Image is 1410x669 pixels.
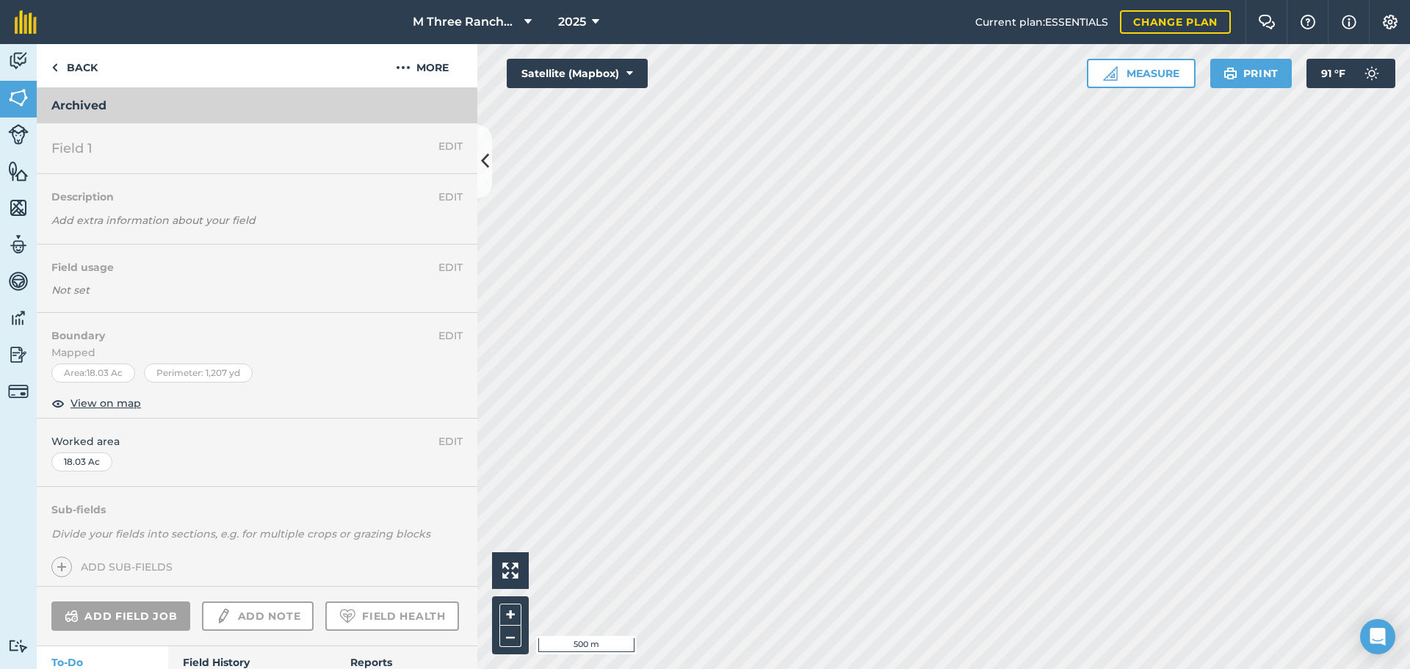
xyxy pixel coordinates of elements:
[144,364,253,383] div: Perimeter : 1,207 yd
[502,563,518,579] img: Four arrows, one pointing top left, one top right, one bottom right and the last bottom left
[51,138,93,159] span: Field 1
[8,124,29,145] img: svg+xml;base64,PD94bWwgdmVyc2lvbj0iMS4wIiBlbmNvZGluZz0idXRmLTgiPz4KPCEtLSBHZW5lcmF0b3I6IEFkb2JlIE...
[8,197,29,219] img: svg+xml;base64,PHN2ZyB4bWxucz0iaHR0cDovL3d3dy53My5vcmcvMjAwMC9zdmciIHdpZHRoPSI1NiIgaGVpZ2h0PSI2MC...
[51,557,178,577] a: Add sub-fields
[1120,10,1231,34] a: Change plan
[507,59,648,88] button: Satellite (Mapbox)
[51,394,141,412] button: View on map
[438,433,463,449] button: EDIT
[1381,15,1399,29] img: A cog icon
[51,527,430,540] em: Divide your fields into sections, e.g. for multiple crops or grazing blocks
[51,59,58,76] img: svg+xml;base64,PHN2ZyB4bWxucz0iaHR0cDovL3d3dy53My5vcmcvMjAwMC9zdmciIHdpZHRoPSI5IiBoZWlnaHQ9IjI0Ii...
[1306,59,1395,88] button: 91 °F
[37,44,112,87] a: Back
[1321,59,1345,88] span: 91 ° F
[37,502,477,518] h4: Sub-fields
[51,214,256,227] em: Add extra information about your field
[15,10,37,34] img: fieldmargin Logo
[499,604,521,626] button: +
[8,344,29,366] img: svg+xml;base64,PD94bWwgdmVyc2lvbj0iMS4wIiBlbmNvZGluZz0idXRmLTgiPz4KPCEtLSBHZW5lcmF0b3I6IEFkb2JlIE...
[37,344,477,361] span: Mapped
[8,270,29,292] img: svg+xml;base64,PD94bWwgdmVyc2lvbj0iMS4wIiBlbmNvZGluZz0idXRmLTgiPz4KPCEtLSBHZW5lcmF0b3I6IEFkb2JlIE...
[413,13,518,31] span: M Three Ranches LLC
[57,558,67,576] img: svg+xml;base64,PHN2ZyB4bWxucz0iaHR0cDovL3d3dy53My5vcmcvMjAwMC9zdmciIHdpZHRoPSIxNCIgaGVpZ2h0PSIyNC...
[8,381,29,402] img: svg+xml;base64,PD94bWwgdmVyc2lvbj0iMS4wIiBlbmNvZGluZz0idXRmLTgiPz4KPCEtLSBHZW5lcmF0b3I6IEFkb2JlIE...
[325,601,458,631] a: Field Health
[438,328,463,344] button: EDIT
[1360,619,1395,654] div: Open Intercom Messenger
[1210,59,1292,88] button: Print
[51,433,463,449] span: Worked area
[51,601,190,631] a: Add field job
[396,59,411,76] img: svg+xml;base64,PHN2ZyB4bWxucz0iaHR0cDovL3d3dy53My5vcmcvMjAwMC9zdmciIHdpZHRoPSIyMCIgaGVpZ2h0PSIyNC...
[1258,15,1276,29] img: Two speech bubbles overlapping with the left bubble in the forefront
[51,283,463,297] div: Not set
[1223,65,1237,82] img: svg+xml;base64,PHN2ZyB4bWxucz0iaHR0cDovL3d3dy53My5vcmcvMjAwMC9zdmciIHdpZHRoPSIxOSIgaGVpZ2h0PSIyNC...
[438,259,463,275] button: EDIT
[51,394,65,412] img: svg+xml;base64,PHN2ZyB4bWxucz0iaHR0cDovL3d3dy53My5vcmcvMjAwMC9zdmciIHdpZHRoPSIxOCIgaGVpZ2h0PSIyNC...
[37,313,438,344] h4: Boundary
[8,307,29,329] img: svg+xml;base64,PD94bWwgdmVyc2lvbj0iMS4wIiBlbmNvZGluZz0idXRmLTgiPz4KPCEtLSBHZW5lcmF0b3I6IEFkb2JlIE...
[8,160,29,182] img: svg+xml;base64,PHN2ZyB4bWxucz0iaHR0cDovL3d3dy53My5vcmcvMjAwMC9zdmciIHdpZHRoPSI1NiIgaGVpZ2h0PSI2MC...
[8,234,29,256] img: svg+xml;base64,PD94bWwgdmVyc2lvbj0iMS4wIiBlbmNvZGluZz0idXRmLTgiPz4KPCEtLSBHZW5lcmF0b3I6IEFkb2JlIE...
[1342,13,1356,31] img: svg+xml;base64,PHN2ZyB4bWxucz0iaHR0cDovL3d3dy53My5vcmcvMjAwMC9zdmciIHdpZHRoPSIxNyIgaGVpZ2h0PSIxNy...
[37,88,477,123] h3: Archived
[438,138,463,154] button: EDIT
[1357,59,1386,88] img: svg+xml;base64,PD94bWwgdmVyc2lvbj0iMS4wIiBlbmNvZGluZz0idXRmLTgiPz4KPCEtLSBHZW5lcmF0b3I6IEFkb2JlIE...
[558,13,586,31] span: 2025
[8,639,29,653] img: svg+xml;base64,PD94bWwgdmVyc2lvbj0iMS4wIiBlbmNvZGluZz0idXRmLTgiPz4KPCEtLSBHZW5lcmF0b3I6IEFkb2JlIE...
[1299,15,1317,29] img: A question mark icon
[1087,59,1196,88] button: Measure
[202,601,314,631] a: Add note
[51,189,463,205] h4: Description
[499,626,521,647] button: –
[367,44,477,87] button: More
[8,50,29,72] img: svg+xml;base64,PD94bWwgdmVyc2lvbj0iMS4wIiBlbmNvZGluZz0idXRmLTgiPz4KPCEtLSBHZW5lcmF0b3I6IEFkb2JlIE...
[51,364,135,383] div: Area : 18.03 Ac
[70,395,141,411] span: View on map
[8,87,29,109] img: svg+xml;base64,PHN2ZyB4bWxucz0iaHR0cDovL3d3dy53My5vcmcvMjAwMC9zdmciIHdpZHRoPSI1NiIgaGVpZ2h0PSI2MC...
[1103,66,1118,81] img: Ruler icon
[51,259,438,275] h4: Field usage
[51,452,112,471] div: 18.03 Ac
[438,189,463,205] button: EDIT
[65,607,79,625] img: svg+xml;base64,PD94bWwgdmVyc2lvbj0iMS4wIiBlbmNvZGluZz0idXRmLTgiPz4KPCEtLSBHZW5lcmF0b3I6IEFkb2JlIE...
[215,607,231,625] img: svg+xml;base64,PD94bWwgdmVyc2lvbj0iMS4wIiBlbmNvZGluZz0idXRmLTgiPz4KPCEtLSBHZW5lcmF0b3I6IEFkb2JlIE...
[975,14,1108,30] span: Current plan : ESSENTIALS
